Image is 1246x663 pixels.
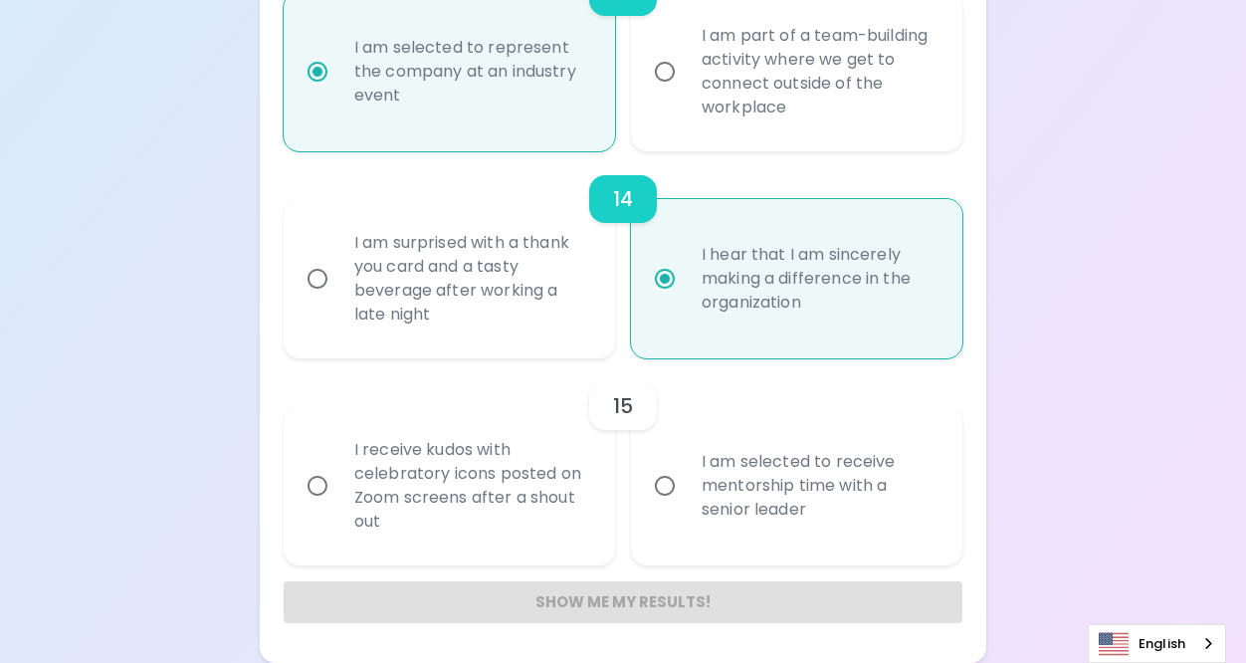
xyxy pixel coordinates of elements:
div: I hear that I am sincerely making a difference in the organization [686,219,951,338]
div: I receive kudos with celebratory icons posted on Zoom screens after a shout out [338,414,604,557]
h6: 14 [613,183,633,215]
div: I am surprised with a thank you card and a tasty beverage after working a late night [338,207,604,350]
a: English [1089,625,1225,662]
div: I am selected to receive mentorship time with a senior leader [686,426,951,546]
div: I am selected to represent the company at an industry event [338,12,604,131]
div: choice-group-check [284,151,962,358]
div: choice-group-check [284,358,962,565]
h6: 15 [613,390,633,422]
aside: Language selected: English [1088,624,1226,663]
div: Language [1088,624,1226,663]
